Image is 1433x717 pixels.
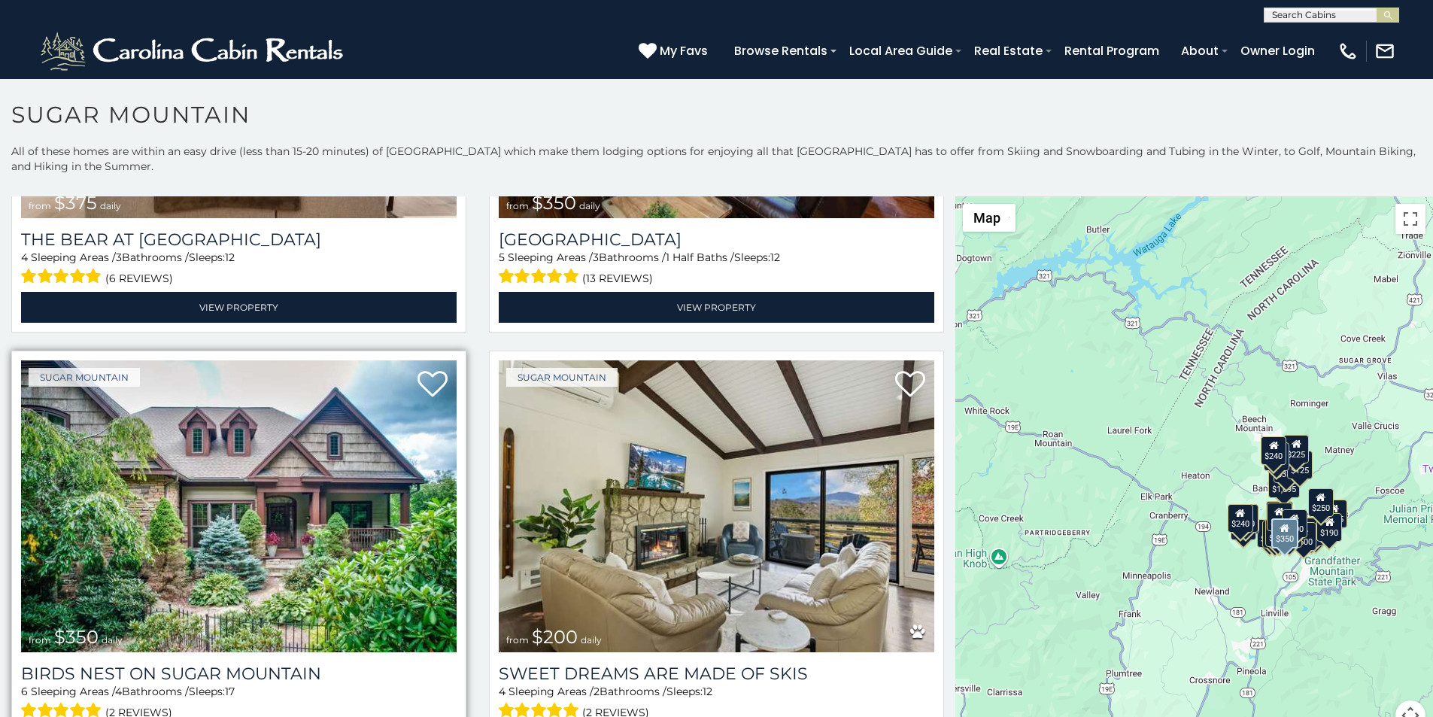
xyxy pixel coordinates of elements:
div: $190 [1317,513,1343,542]
span: Map [973,210,1000,226]
div: $155 [1322,500,1347,528]
h3: The Bear At Sugar Mountain [21,229,457,250]
span: from [29,634,51,646]
div: $350 [1271,518,1298,548]
span: from [506,634,529,646]
div: $225 [1284,435,1310,463]
a: The Bear At [GEOGRAPHIC_DATA] [21,229,457,250]
span: daily [579,200,600,211]
div: $190 [1266,501,1292,530]
span: (13 reviews) [582,269,653,288]
span: 12 [703,685,712,698]
span: 12 [770,251,780,264]
a: Sugar Mountain [506,368,618,387]
img: White-1-2.png [38,29,350,74]
div: $175 [1265,518,1291,547]
span: 2 [594,685,600,698]
div: $240 [1228,504,1253,533]
a: Owner Login [1233,38,1322,64]
a: Local Area Guide [842,38,960,64]
span: 3 [116,251,122,264]
div: $250 [1308,488,1334,517]
span: 6 [21,685,28,698]
a: [GEOGRAPHIC_DATA] [499,229,934,250]
span: (6 reviews) [105,269,173,288]
a: About [1173,38,1226,64]
div: $195 [1298,518,1324,546]
span: 4 [499,685,505,698]
button: Toggle fullscreen view [1395,204,1425,234]
h3: Grouse Moor Lodge [499,229,934,250]
a: Add to favorites [417,369,448,401]
a: Birds Nest On Sugar Mountain [21,664,457,684]
a: View Property [499,292,934,323]
img: Birds Nest On Sugar Mountain [21,360,457,652]
span: 17 [225,685,235,698]
a: Sweet Dreams Are Made Of Skis from $200 daily [499,360,934,652]
img: Sweet Dreams Are Made Of Skis [499,360,934,652]
a: My Favs [639,41,712,61]
span: $375 [54,192,97,214]
span: daily [100,200,121,211]
div: $125 [1287,451,1313,479]
a: Real Estate [967,38,1050,64]
div: $1,095 [1268,469,1300,498]
span: $350 [532,192,576,214]
a: Sweet Dreams Are Made Of Skis [499,664,934,684]
a: Browse Rentals [727,38,835,64]
span: daily [581,634,602,646]
div: Sleeping Areas / Bathrooms / Sleeps: [21,250,457,288]
span: 12 [225,251,235,264]
div: $155 [1263,520,1289,548]
span: 4 [115,685,122,698]
a: Add to favorites [895,369,925,401]
img: mail-regular-white.png [1374,41,1395,62]
span: 1 Half Baths / [666,251,734,264]
span: 3 [593,251,599,264]
div: $240 [1261,436,1287,465]
span: My Favs [660,41,708,60]
a: Rental Program [1057,38,1167,64]
div: $200 [1282,509,1307,538]
span: daily [102,634,123,646]
a: View Property [21,292,457,323]
div: Sleeping Areas / Bathrooms / Sleeps: [499,250,934,288]
span: from [506,200,529,211]
a: Birds Nest On Sugar Mountain from $350 daily [21,360,457,652]
div: $300 [1267,503,1292,531]
span: 4 [21,251,28,264]
img: phone-regular-white.png [1337,41,1359,62]
span: $350 [54,626,99,648]
a: Sugar Mountain [29,368,140,387]
span: from [29,200,51,211]
span: 5 [499,251,505,264]
button: Change map style [963,204,1016,232]
span: $200 [532,626,578,648]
